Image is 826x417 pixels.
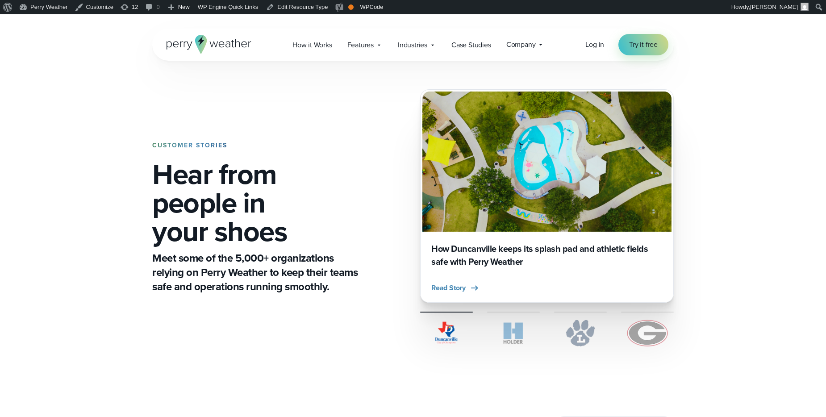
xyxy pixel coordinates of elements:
[444,36,499,54] a: Case Studies
[348,4,354,10] div: OK
[292,40,332,50] span: How it Works
[152,141,227,150] strong: CUSTOMER STORIES
[422,92,672,232] img: Duncanville Splash Pad
[398,40,427,50] span: Industries
[629,39,658,50] span: Try it free
[285,36,340,54] a: How it Works
[420,89,674,303] div: 1 of 4
[451,40,491,50] span: Case Studies
[585,39,604,50] a: Log in
[506,39,536,50] span: Company
[431,283,480,293] button: Read Story
[487,320,540,346] img: Holder.svg
[618,34,668,55] a: Try it free
[347,40,374,50] span: Features
[431,242,663,268] h3: How Duncanville keeps its splash pad and athletic fields safe with Perry Weather
[420,89,674,303] a: Duncanville Splash Pad How Duncanville keeps its splash pad and athletic fields safe with Perry W...
[431,283,466,293] span: Read Story
[420,89,674,303] div: slideshow
[420,320,473,346] img: City of Duncanville Logo
[152,160,361,246] h1: Hear from people in your shoes
[750,4,798,10] span: [PERSON_NAME]
[152,251,361,294] p: Meet some of the 5,000+ organizations relying on Perry Weather to keep their teams safe and opera...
